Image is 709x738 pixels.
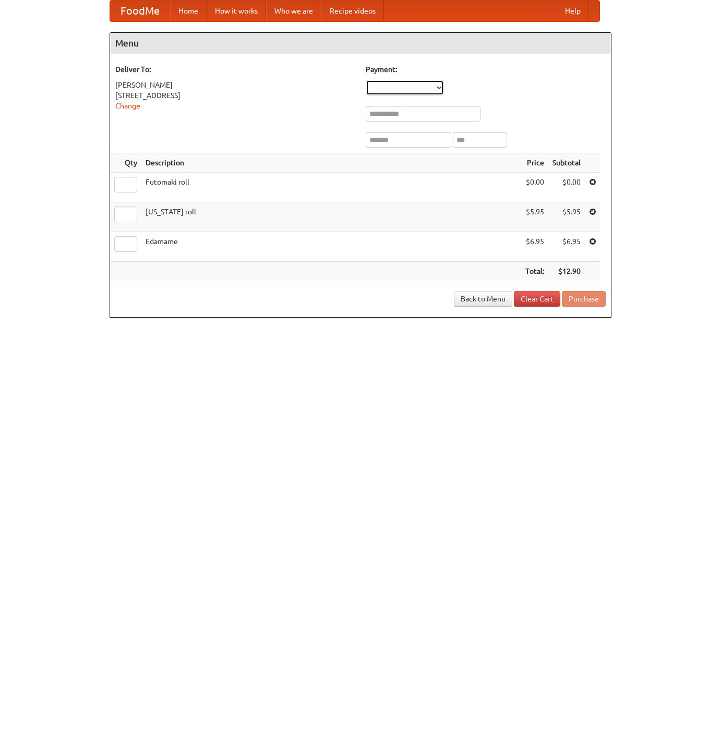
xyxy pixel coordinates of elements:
th: Qty [110,153,141,173]
button: Purchase [562,291,606,307]
th: Subtotal [548,153,585,173]
td: Edamame [141,232,521,262]
td: $6.95 [521,232,548,262]
a: Home [170,1,207,21]
div: [PERSON_NAME] [115,80,355,90]
th: Description [141,153,521,173]
th: $12.90 [548,262,585,281]
h5: Payment: [366,64,606,75]
a: Help [557,1,589,21]
td: $5.95 [521,202,548,232]
a: Recipe videos [321,1,384,21]
a: Clear Cart [514,291,560,307]
td: [US_STATE] roll [141,202,521,232]
td: $6.95 [548,232,585,262]
td: $0.00 [548,173,585,202]
a: Back to Menu [454,291,512,307]
td: $0.00 [521,173,548,202]
a: FoodMe [110,1,170,21]
h4: Menu [110,33,611,54]
a: Change [115,102,140,110]
td: $5.95 [548,202,585,232]
th: Total: [521,262,548,281]
th: Price [521,153,548,173]
a: How it works [207,1,266,21]
div: [STREET_ADDRESS] [115,90,355,101]
a: Who we are [266,1,321,21]
td: Futomaki roll [141,173,521,202]
h5: Deliver To: [115,64,355,75]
